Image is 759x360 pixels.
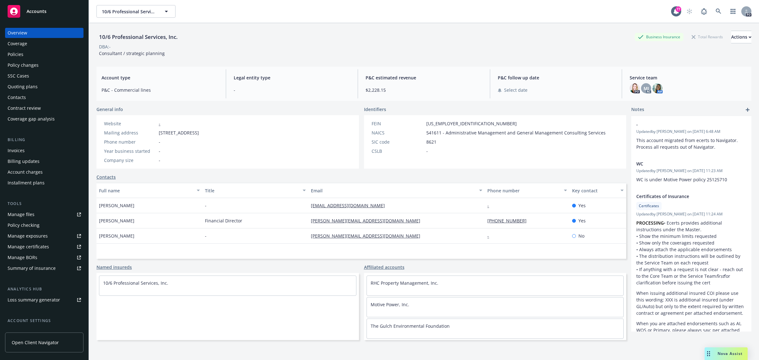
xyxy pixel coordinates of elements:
button: Title [202,183,308,198]
div: Manage files [8,209,34,220]
div: DBA: - [99,43,111,50]
span: Select date [504,87,528,93]
a: Report a Bug [698,5,710,18]
span: Identifiers [364,106,386,113]
div: Invoices [8,146,25,156]
span: - [159,157,160,164]
a: Named insureds [96,264,132,270]
span: General info [96,106,123,113]
button: Actions [731,31,751,43]
div: CSLB [372,148,424,154]
span: Service team [630,74,746,81]
a: 10/6 Professional Services, Inc. [103,280,168,286]
div: Summary of insurance [8,263,56,273]
div: Full name [99,187,193,194]
a: Manage files [5,209,83,220]
span: No [578,233,584,239]
span: [US_EMPLOYER_IDENTIFICATION_NUMBER] [426,120,517,127]
span: Consultant / strategic planning [99,50,165,56]
a: Accounts [5,3,83,20]
span: Accounts [27,9,46,14]
a: [PHONE_NUMBER] [487,218,532,224]
strong: PROCESSING [636,220,664,226]
div: Website [104,120,156,127]
span: Financial Director [205,217,242,224]
a: Quoting plans [5,82,83,92]
a: Switch app [727,5,739,18]
a: The Gulch Environmental Foundation [371,323,450,329]
span: 10/6 Professional Services, Inc. [102,8,157,15]
a: [PERSON_NAME][EMAIL_ADDRESS][DOMAIN_NAME] [311,233,425,239]
div: Total Rewards [688,33,726,41]
div: Contract review [8,103,41,113]
a: Policy changes [5,60,83,70]
a: add [744,106,751,114]
div: Email [311,187,475,194]
span: Nova Assist [718,351,743,356]
a: Search [712,5,725,18]
div: FEIN [372,120,424,127]
span: $2,228.15 [366,87,482,93]
a: Coverage gap analysis [5,114,83,124]
a: Contacts [5,92,83,102]
a: Motive Power, Inc. [371,301,409,307]
a: Service team [5,326,83,337]
span: - [636,121,730,128]
a: SSC Cases [5,71,83,81]
div: Policy checking [8,220,40,230]
span: [STREET_ADDRESS] [159,129,199,136]
span: Notes [631,106,644,114]
a: Summary of insurance [5,263,83,273]
div: -Updatedby [PERSON_NAME] on [DATE] 6:48 AMThis account migrated from ecerts to Navigator. Process... [631,116,751,155]
span: Yes [578,202,586,209]
a: Billing updates [5,156,83,166]
a: Contacts [96,174,116,180]
a: Manage certificates [5,242,83,252]
span: 8621 [426,139,436,145]
span: Certificates of Insurance [636,193,730,200]
div: Account settings [5,318,83,324]
span: Open Client Navigator [12,339,59,346]
div: Billing updates [8,156,40,166]
div: Analytics hub [5,286,83,292]
a: Installment plans [5,178,83,188]
a: Overview [5,28,83,38]
span: Legal entity type [234,74,350,81]
a: Coverage [5,39,83,49]
div: WCUpdatedby [PERSON_NAME] on [DATE] 11:23 AMWC is under Motive Power policy 25125710 [631,155,751,188]
button: Nova Assist [705,347,748,360]
div: Business Insurance [635,33,683,41]
div: Account charges [8,167,43,177]
a: [EMAIL_ADDRESS][DOMAIN_NAME] [311,202,390,208]
a: Affiliated accounts [364,264,404,270]
a: - [159,121,160,127]
span: - [426,148,428,154]
button: Phone number [485,183,570,198]
div: Title [205,187,299,194]
span: Account type [102,74,218,81]
a: Account charges [5,167,83,177]
div: Loss summary generator [8,295,60,305]
a: Start snowing [683,5,696,18]
div: Certificates of InsuranceCertificatesUpdatedby [PERSON_NAME] on [DATE] 11:24 AMPROCESSING• Ecerts... [631,188,751,345]
a: Loss summary generator [5,295,83,305]
div: Mailing address [104,129,156,136]
span: Updated by [PERSON_NAME] on [DATE] 6:48 AM [636,129,746,134]
div: Drag to move [705,347,713,360]
img: photo [652,83,663,93]
div: Coverage [8,39,27,49]
a: Manage exposures [5,231,83,241]
span: Updated by [PERSON_NAME] on [DATE] 11:23 AM [636,168,746,174]
div: Overview [8,28,27,38]
div: Company size [104,157,156,164]
em: first [716,273,724,279]
span: - [205,233,207,239]
div: Key contact [572,187,617,194]
div: Policy changes [8,60,39,70]
button: Full name [96,183,202,198]
div: Phone number [487,187,560,194]
a: [PERSON_NAME][EMAIL_ADDRESS][DOMAIN_NAME] [311,218,425,224]
div: Service team [8,326,35,337]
